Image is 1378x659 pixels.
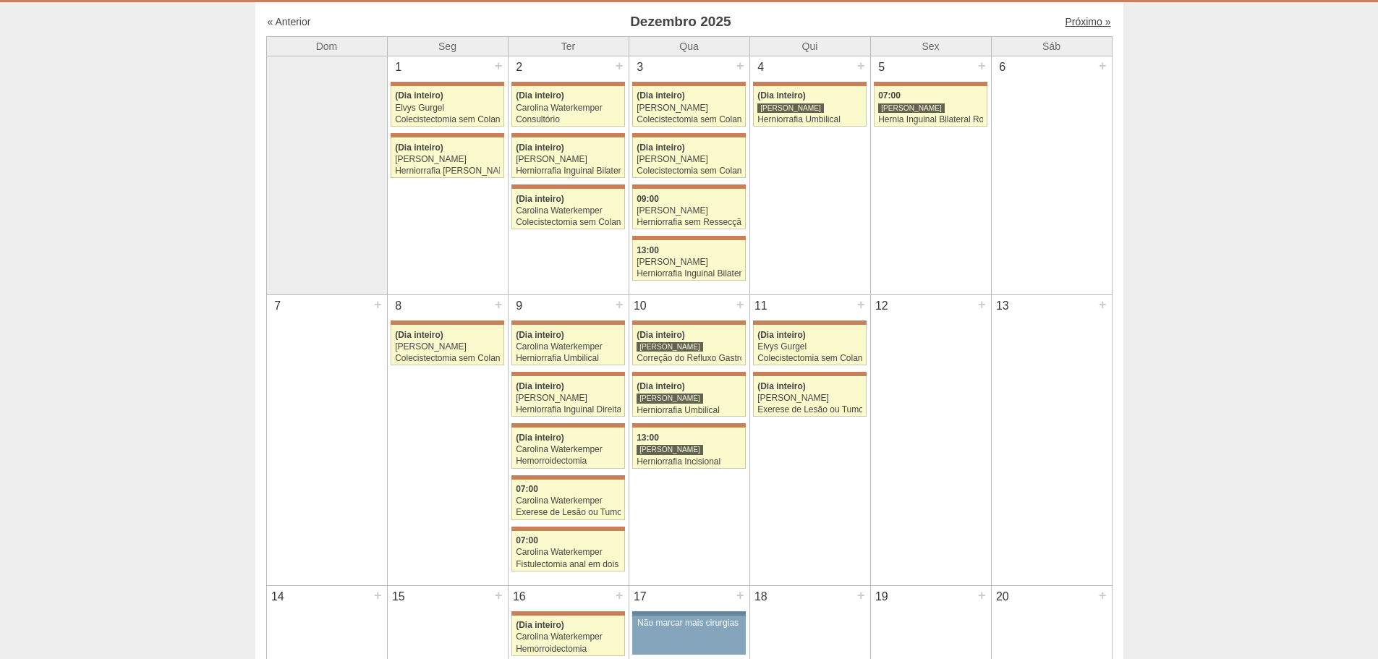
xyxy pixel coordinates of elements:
div: 4 [750,56,773,78]
div: 2 [509,56,531,78]
a: (Dia inteiro) [PERSON_NAME] Colecistectomia sem Colangiografia VL [632,137,745,178]
a: (Dia inteiro) [PERSON_NAME] Herniorrafia Inguinal Bilateral [511,137,624,178]
div: Key: Maria Braido [511,184,624,189]
div: Consultório [516,115,621,124]
div: Key: Maria Braido [391,320,503,325]
a: Próximo » [1065,16,1110,27]
th: Sex [870,36,991,56]
div: Carolina Waterkemper [516,103,621,113]
div: Carolina Waterkemper [516,632,621,642]
span: (Dia inteiro) [637,143,685,153]
div: 11 [750,295,773,317]
div: Key: Maria Braido [511,320,624,325]
div: Elvys Gurgel [395,103,500,113]
a: « Anterior [268,16,311,27]
div: Key: Maria Braido [632,236,745,240]
div: Carolina Waterkemper [516,342,621,352]
div: Key: Maria Braido [632,133,745,137]
div: Key: Maria Braido [632,423,745,428]
a: Não marcar mais cirurgias [632,616,745,655]
div: Key: Maria Braido [511,423,624,428]
span: (Dia inteiro) [637,330,685,340]
div: [PERSON_NAME] [757,394,862,403]
div: + [613,295,626,314]
div: Key: Maria Braido [874,82,987,86]
div: Correção do Refluxo Gastroesofágico video [637,354,741,363]
a: 07:00 Carolina Waterkemper Fistulectomia anal em dois tempos [511,531,624,571]
div: [PERSON_NAME] [757,103,824,114]
span: (Dia inteiro) [637,90,685,101]
div: Herniorrafia Inguinal Direita [516,405,621,414]
a: (Dia inteiro) [PERSON_NAME] Exerese de Lesão ou Tumor de Pele [753,376,866,417]
div: 14 [267,586,289,608]
a: (Dia inteiro) [PERSON_NAME] Correção do Refluxo Gastroesofágico video [632,325,745,365]
div: Carolina Waterkemper [516,496,621,506]
div: [PERSON_NAME] [395,155,500,164]
div: Key: Maria Braido [511,372,624,376]
div: + [855,295,867,314]
div: Exerese de Lesão ou Tumor de Pele [757,405,862,414]
th: Qui [749,36,870,56]
div: Herniorrafia Inguinal Bilateral [516,166,621,176]
div: Key: Maria Braido [391,82,503,86]
a: 09:00 [PERSON_NAME] Herniorrafia sem Ressecção Intestinal [632,189,745,229]
a: (Dia inteiro) Elvys Gurgel Colecistectomia sem Colangiografia [391,86,503,127]
div: Herniorrafia sem Ressecção Intestinal [637,218,741,227]
span: (Dia inteiro) [516,330,564,340]
div: + [855,56,867,75]
div: 18 [750,586,773,608]
div: 7 [267,295,289,317]
div: Não marcar mais cirurgias [637,618,741,628]
div: + [1097,586,1109,605]
div: [PERSON_NAME] [637,206,741,216]
th: Dom [266,36,387,56]
a: (Dia inteiro) [PERSON_NAME] Herniorrafia Umbilical [753,86,866,127]
span: (Dia inteiro) [637,381,685,391]
div: 15 [388,586,410,608]
div: Herniorrafia Umbilical [516,354,621,363]
div: + [855,586,867,605]
div: [PERSON_NAME] [878,103,945,114]
span: 07:00 [878,90,901,101]
div: 3 [629,56,652,78]
div: 8 [388,295,410,317]
a: (Dia inteiro) Carolina Waterkemper Consultório [511,86,624,127]
div: Key: Maria Braido [511,475,624,480]
div: + [734,295,747,314]
div: Hemorroidectomia [516,645,621,654]
div: Colecistectomia sem Colangiografia [395,115,500,124]
th: Sáb [991,36,1112,56]
div: 13 [992,295,1014,317]
div: [PERSON_NAME] [637,393,703,404]
div: Colecistectomia sem Colangiografia [757,354,862,363]
a: 13:00 [PERSON_NAME] Herniorrafia Incisional [632,428,745,468]
span: 07:00 [516,535,538,545]
div: 9 [509,295,531,317]
div: 1 [388,56,410,78]
div: [PERSON_NAME] [637,341,703,352]
span: (Dia inteiro) [516,143,564,153]
div: + [372,586,384,605]
div: + [976,295,988,314]
div: Hemorroidectomia [516,456,621,466]
div: + [493,56,505,75]
span: 07:00 [516,484,538,494]
div: + [493,586,505,605]
div: 17 [629,586,652,608]
div: 10 [629,295,652,317]
span: (Dia inteiro) [757,330,806,340]
a: (Dia inteiro) [PERSON_NAME] Colecistectomia sem Colangiografia VL [632,86,745,127]
div: Key: Maria Braido [511,611,624,616]
span: (Dia inteiro) [395,143,443,153]
div: [PERSON_NAME] [637,103,741,113]
div: Herniorrafia Umbilical [757,115,862,124]
div: [PERSON_NAME] [516,394,621,403]
div: Elvys Gurgel [757,342,862,352]
span: (Dia inteiro) [395,90,443,101]
div: Colecistectomia sem Colangiografia VL [637,166,741,176]
a: (Dia inteiro) Carolina Waterkemper Hemorroidectomia [511,428,624,468]
div: + [1097,295,1109,314]
div: Carolina Waterkemper [516,206,621,216]
div: 12 [871,295,893,317]
div: + [734,586,747,605]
